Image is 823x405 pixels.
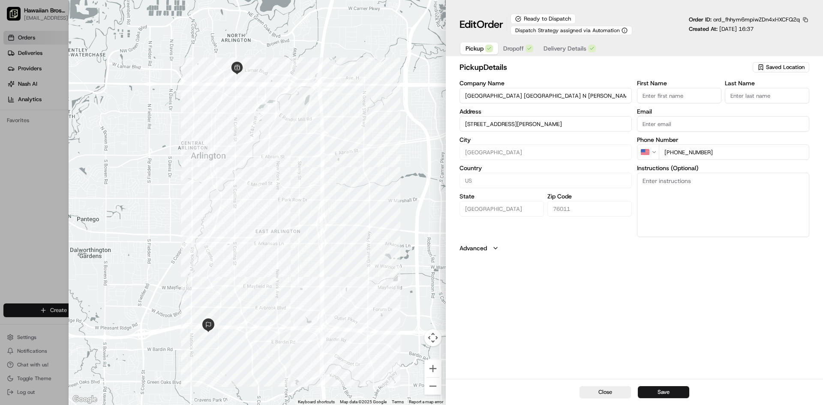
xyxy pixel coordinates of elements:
[547,201,632,216] input: Enter zip code
[71,394,99,405] img: Google
[460,173,632,188] input: Enter country
[460,137,632,143] label: City
[689,16,800,24] p: Order ID:
[9,9,26,26] img: Nash
[460,116,632,132] input: 1805 N Collins St #121, Arlington, TX 76011, USA
[466,44,484,53] span: Pickup
[85,145,104,152] span: Pylon
[460,244,809,252] button: Advanced
[424,329,442,346] button: Map camera controls
[460,193,544,199] label: State
[29,90,108,97] div: We're available if you need us!
[460,61,751,73] h2: pickup Details
[637,80,721,86] label: First Name
[515,27,620,34] span: Dispatch Strategy assigned via Automation
[460,88,632,103] input: Enter company name
[409,399,443,404] a: Report a map error
[725,80,809,86] label: Last Name
[637,108,809,114] label: Email
[753,61,809,73] button: Saved Location
[5,121,69,136] a: 📗Knowledge Base
[719,25,754,33] span: [DATE] 16:37
[477,18,503,31] span: Order
[22,55,141,64] input: Clear
[9,34,156,48] p: Welcome 👋
[460,165,632,171] label: Country
[60,145,104,152] a: Powered byPylon
[713,16,800,23] span: ord_fhhym6mpiwZDn4xHXCFQ2q
[29,82,141,90] div: Start new chat
[72,125,79,132] div: 💻
[511,26,632,35] button: Dispatch Strategy assigned via Automation
[460,201,544,216] input: Enter state
[460,80,632,86] label: Company Name
[503,44,524,53] span: Dropoff
[637,88,721,103] input: Enter first name
[637,137,809,143] label: Phone Number
[659,144,809,160] input: Enter phone number
[547,193,632,199] label: Zip Code
[460,18,503,31] h1: Edit
[460,108,632,114] label: Address
[544,44,586,53] span: Delivery Details
[689,25,754,33] p: Created At:
[637,116,809,132] input: Enter email
[460,244,487,252] label: Advanced
[69,121,141,136] a: 💻API Documentation
[146,84,156,95] button: Start new chat
[580,386,631,398] button: Close
[460,144,632,160] input: Enter city
[766,63,805,71] span: Saved Location
[725,88,809,103] input: Enter last name
[9,82,24,97] img: 1736555255976-a54dd68f-1ca7-489b-9aae-adbdc363a1c4
[424,360,442,377] button: Zoom in
[392,399,404,404] a: Terms (opens in new tab)
[638,386,689,398] button: Save
[424,378,442,395] button: Zoom out
[298,399,335,405] button: Keyboard shortcuts
[81,124,138,133] span: API Documentation
[71,394,99,405] a: Open this area in Google Maps (opens a new window)
[17,124,66,133] span: Knowledge Base
[511,14,576,24] div: Ready to Dispatch
[637,165,809,171] label: Instructions (Optional)
[340,399,387,404] span: Map data ©2025 Google
[9,125,15,132] div: 📗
